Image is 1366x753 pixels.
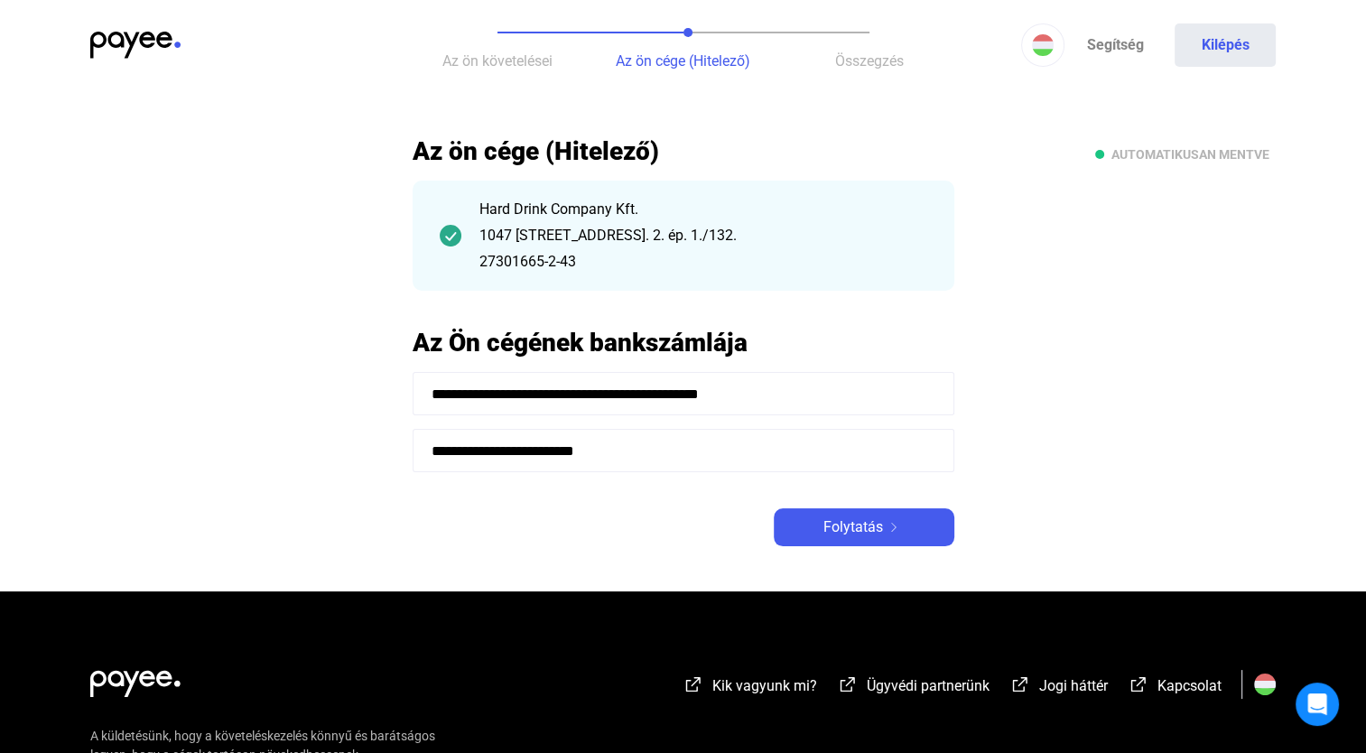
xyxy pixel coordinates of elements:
a: külső-link-fehérKapcsolat [1128,680,1222,697]
img: kedvezményezett-logó [90,32,181,59]
span: Ügyvédi partnerünk [867,677,990,694]
span: Összegzés [835,52,904,70]
img: külső-link-fehér [1009,675,1031,693]
div: 1047 [STREET_ADDRESS]. 2. ép. 1./132. [479,225,927,246]
img: nyíl-jobbra-fehér [883,523,905,532]
a: külső-link-fehérJogi háttér [1009,680,1108,697]
a: külső-link-fehérÜgyvédi partnerünk [837,680,990,697]
h2: Az Ön cégének bankszámlája [413,327,954,358]
h2: Az ön cége (Hitelező) [413,135,954,167]
span: Az ön cége (Hitelező) [616,52,750,70]
img: HU [1032,34,1054,56]
a: Segítség [1064,23,1166,67]
div: Hard Drink Company Kft. [479,199,927,220]
span: Kik vagyunk mi? [712,677,817,694]
img: white-payee-white-dot.svg [90,660,181,697]
img: HU.svg [1254,674,1276,695]
span: Jogi háttér [1039,677,1108,694]
img: külső-link-fehér [837,675,859,693]
img: külső-link-fehér [1128,675,1149,693]
span: Kapcsolat [1157,677,1222,694]
span: Folytatás [823,516,883,538]
button: HU [1021,23,1064,67]
img: külső-link-fehér [683,675,704,693]
div: Nyissa meg az Intercom Messengert [1296,683,1339,726]
button: Kilépés [1175,23,1276,67]
button: Folytatásnyíl-jobbra-fehér [774,508,954,546]
a: külső-link-fehérKik vagyunk mi? [683,680,817,697]
span: Az ön követelései [442,52,553,70]
img: pipa-sötétebb-zöld-kör [440,225,461,246]
div: 27301665-2-43 [479,251,927,273]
